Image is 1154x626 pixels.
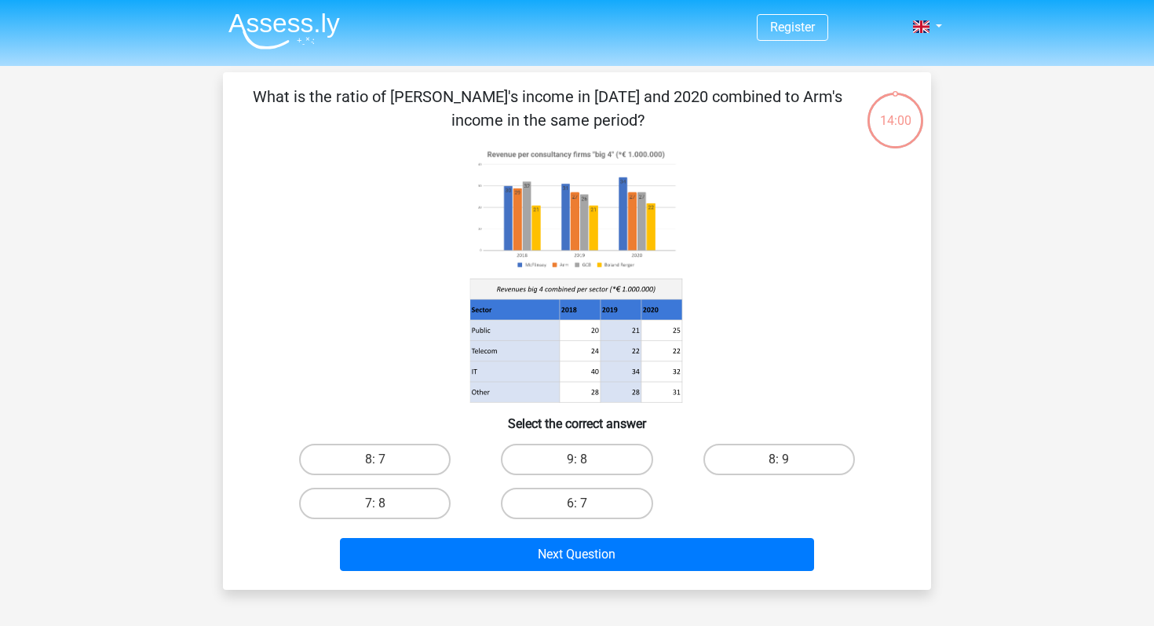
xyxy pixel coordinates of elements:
img: Assessly [228,13,340,49]
button: Next Question [340,538,815,571]
label: 6: 7 [501,488,652,519]
a: Register [770,20,815,35]
p: What is the ratio of [PERSON_NAME]'s income in [DATE] and 2020 combined to Arm's income in the sa... [248,85,847,132]
label: 8: 7 [299,444,451,475]
label: 8: 9 [703,444,855,475]
label: 9: 8 [501,444,652,475]
div: 14:00 [866,91,925,130]
label: 7: 8 [299,488,451,519]
h6: Select the correct answer [248,404,906,431]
